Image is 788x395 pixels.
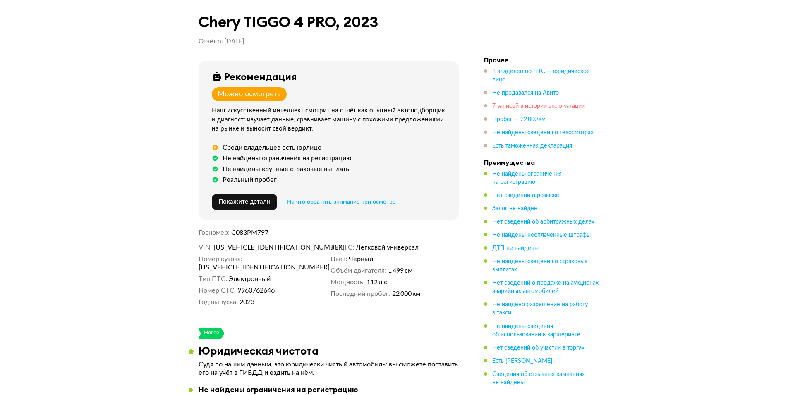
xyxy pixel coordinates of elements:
dt: Последний пробег [331,290,390,298]
h1: Chery TIGGO 4 PRO, 2023 [199,13,459,31]
p: Судя по нашим данным, это юридически чистый автомобиль: вы сможете поставить его на учёт в ГИБДД ... [199,360,459,377]
span: Электронный [229,275,271,283]
span: Легковой универсал [356,243,419,252]
h4: Преимущества [484,158,600,167]
p: Отчёт от [DATE] [199,38,244,46]
span: Не найдено разрешение на работу в такси [492,302,588,316]
dt: Тип ПТС [199,275,227,283]
dt: Тип ТС [331,243,354,252]
div: Новое [204,328,220,339]
span: Нет сведений об участии в торгах [492,345,584,351]
div: Реальный пробег [223,176,277,184]
span: 22 000 км [392,290,420,298]
span: Нет сведений о продаже на аукционах аварийных автомобилей [492,280,599,294]
span: Есть [PERSON_NAME] [492,358,552,364]
span: С083РМ797 [231,229,268,236]
span: Не найдены сведения о техосмотрах [492,130,594,136]
span: Не найдены сведения о страховых выплатах [492,259,587,273]
span: Пробег — 22 000 км [492,117,546,122]
span: Есть таможенная декларация [492,143,572,149]
span: ДТП не найдены [492,245,539,251]
div: Наш искусственный интеллект смотрит на отчёт как опытный автоподборщик и диагност: изучает данные... [212,106,449,133]
span: Залог не найден [492,206,537,212]
div: Рекомендация [224,71,297,82]
div: Не найдены крупные страховые выплаты [223,165,351,173]
span: Черный [349,255,373,263]
h3: Юридическая чистота [199,344,319,357]
div: Среди владельцев есть юрлицо [223,143,321,152]
span: 9960762646 [237,286,275,295]
span: Не найдены неоплаченные штрафы [492,232,591,238]
span: Нет сведений о розыске [492,193,559,198]
dt: Цвет [331,255,347,263]
span: 1 владелец по ПТС — юридическое лицо [492,69,590,83]
button: Покажите детали [212,194,277,210]
span: [US_VEHICLE_IDENTIFICATION_NUMBER] [199,263,294,271]
span: Нет сведений об арбитражных делах [492,219,594,225]
span: [US_VEHICLE_IDENTIFICATION_NUMBER] [213,243,309,252]
dt: VIN [199,243,212,252]
dt: Мощность [331,278,365,286]
dt: Номер СТС [199,286,236,295]
span: 7 записей в истории эксплуатации [492,103,585,109]
div: Не найдены ограничения на регистрацию [199,385,358,394]
dt: Год выпуска [199,298,238,306]
dt: Номер кузова [199,255,242,263]
span: Не найдены сведения об использовании в каршеринге [492,324,580,338]
span: 112 л.с. [366,278,389,286]
div: Можно осмотреть [218,90,281,99]
span: Сведения об отзывных кампаниях не найдены [492,371,585,385]
span: Не продавался на Авито [492,90,559,96]
span: Не найдены ограничения на регистрацию [492,171,562,185]
dt: Объём двигателя [331,267,386,275]
dt: Госномер [199,228,230,237]
span: 1 499 см³ [388,267,415,275]
h4: Прочее [484,56,600,64]
span: На что обратить внимание при осмотре [287,199,395,205]
span: 2023 [240,298,254,306]
span: Покажите детали [218,199,271,205]
div: Не найдены ограничения на регистрацию [223,154,352,162]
